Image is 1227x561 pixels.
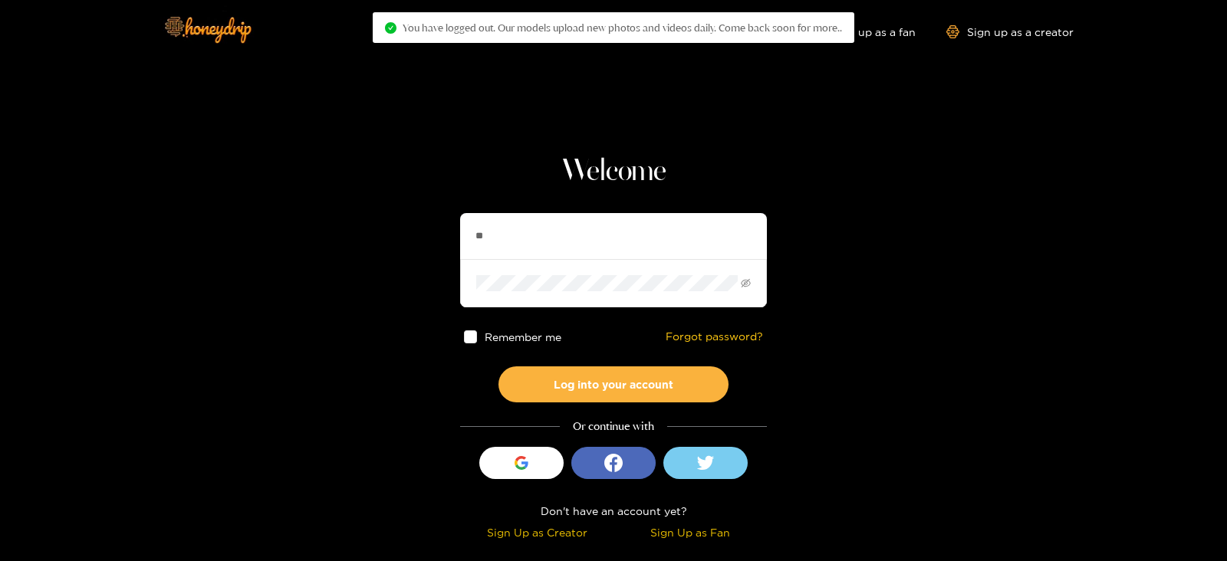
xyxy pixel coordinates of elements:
div: Sign Up as Fan [617,523,763,541]
span: You have logged out. Our models upload new photos and videos daily. Come back soon for more.. [403,21,842,34]
div: Sign Up as Creator [464,523,610,541]
span: check-circle [385,22,396,34]
div: Or continue with [460,418,767,435]
h1: Welcome [460,153,767,190]
button: Log into your account [498,366,729,402]
span: eye-invisible [741,278,751,288]
a: Sign up as a creator [946,25,1074,38]
div: Don't have an account yet? [460,502,767,520]
span: Remember me [485,331,561,343]
a: Sign up as a fan [811,25,916,38]
a: Forgot password? [666,330,763,343]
